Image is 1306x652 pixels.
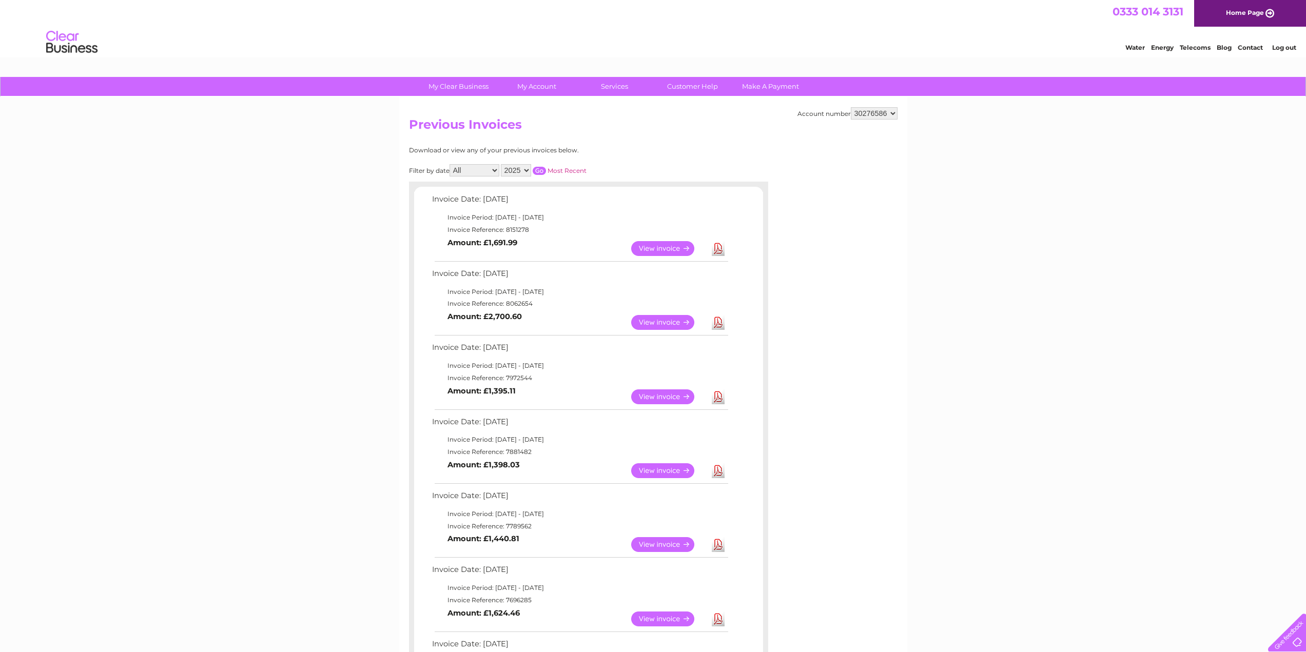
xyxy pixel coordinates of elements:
a: Energy [1151,44,1174,51]
b: Amount: £1,398.03 [447,460,520,469]
a: Customer Help [650,77,735,96]
td: Invoice Reference: 7972544 [430,372,730,384]
td: Invoice Period: [DATE] - [DATE] [430,508,730,520]
a: View [631,241,707,256]
div: Clear Business is a trading name of Verastar Limited (registered in [GEOGRAPHIC_DATA] No. 3667643... [411,6,896,50]
b: Amount: £1,691.99 [447,238,517,247]
a: My Clear Business [416,77,501,96]
a: View [631,389,707,404]
td: Invoice Date: [DATE] [430,267,730,286]
td: Invoice Period: [DATE] - [DATE] [430,360,730,372]
td: Invoice Date: [DATE] [430,415,730,434]
a: Telecoms [1180,44,1211,51]
b: Amount: £1,624.46 [447,608,520,618]
div: Filter by date [409,164,678,176]
b: Amount: £1,440.81 [447,534,519,543]
a: Contact [1238,44,1263,51]
td: Invoice Period: [DATE] - [DATE] [430,286,730,298]
b: Amount: £2,700.60 [447,312,522,321]
a: View [631,611,707,626]
td: Invoice Reference: 8151278 [430,224,730,236]
td: Invoice Reference: 8062654 [430,298,730,310]
a: My Account [494,77,579,96]
a: Water [1125,44,1145,51]
td: Invoice Date: [DATE] [430,192,730,211]
td: Invoice Period: [DATE] - [DATE] [430,582,730,594]
td: Invoice Reference: 7881482 [430,446,730,458]
td: Invoice Date: [DATE] [430,489,730,508]
td: Invoice Period: [DATE] - [DATE] [430,211,730,224]
div: Download or view any of your previous invoices below. [409,147,678,154]
a: View [631,463,707,478]
td: Invoice Reference: 7789562 [430,520,730,532]
img: logo.png [46,27,98,58]
a: Download [712,389,725,404]
a: View [631,537,707,552]
a: Blog [1217,44,1232,51]
div: Account number [797,107,898,120]
a: Download [712,537,725,552]
h2: Previous Invoices [409,117,898,137]
a: Download [712,241,725,256]
td: Invoice Reference: 7696285 [430,594,730,606]
td: Invoice Period: [DATE] - [DATE] [430,433,730,446]
a: Services [572,77,657,96]
a: Download [712,463,725,478]
td: Invoice Date: [DATE] [430,563,730,582]
a: Log out [1272,44,1296,51]
a: Download [712,315,725,330]
b: Amount: £1,395.11 [447,386,516,396]
a: Download [712,611,725,626]
a: Make A Payment [728,77,813,96]
a: View [631,315,707,330]
a: 0333 014 3131 [1113,5,1183,18]
td: Invoice Date: [DATE] [430,341,730,360]
a: Most Recent [548,167,587,174]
